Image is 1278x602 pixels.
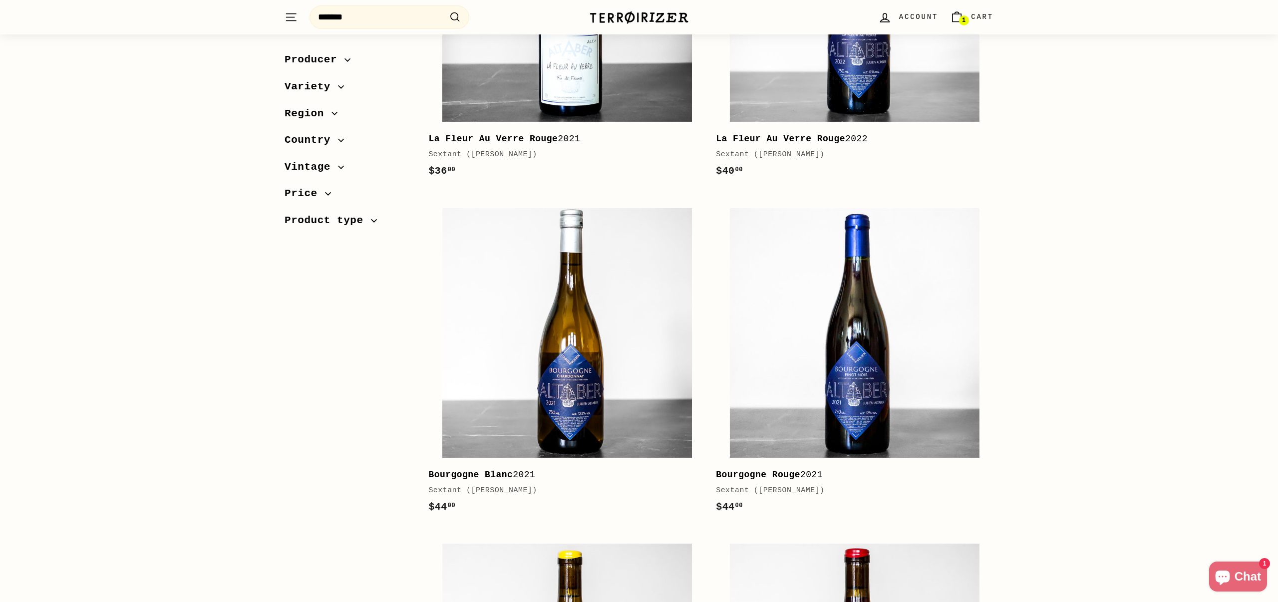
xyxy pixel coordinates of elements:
a: Bourgogne Blanc2021Sextant ([PERSON_NAME]) [428,194,706,525]
b: La Fleur Au Verre Rouge [428,134,558,144]
span: 1 [962,17,965,24]
span: Price [285,185,325,202]
button: Product type [285,210,412,237]
button: Price [285,183,412,210]
button: Variety [285,76,412,103]
b: Bourgogne Rouge [716,470,800,480]
a: Account [872,2,944,32]
button: Country [285,129,412,156]
span: Country [285,132,338,149]
b: Bourgogne Blanc [428,470,513,480]
inbox-online-store-chat: Shopify online store chat [1206,562,1270,594]
div: 2021 [428,468,696,482]
span: Account [899,11,938,22]
span: Vintage [285,158,338,175]
button: Region [285,102,412,129]
sup: 00 [735,166,743,173]
sup: 00 [735,502,743,509]
span: $44 [716,501,743,513]
div: 2021 [716,468,983,482]
div: 2022 [716,132,983,146]
div: Sextant ([PERSON_NAME]) [716,485,983,497]
div: Sextant ([PERSON_NAME]) [428,485,696,497]
span: Cart [971,11,993,22]
b: La Fleur Au Verre Rouge [716,134,845,144]
span: $36 [428,165,455,177]
span: $44 [428,501,455,513]
sup: 00 [448,166,455,173]
div: Sextant ([PERSON_NAME]) [716,149,983,161]
div: Sextant ([PERSON_NAME]) [428,149,696,161]
span: Region [285,105,331,122]
sup: 00 [448,502,455,509]
a: Bourgogne Rouge2021Sextant ([PERSON_NAME]) [716,194,993,525]
span: Product type [285,212,371,229]
button: Producer [285,49,412,76]
a: Cart [944,2,999,32]
span: Variety [285,78,338,95]
span: Producer [285,51,344,68]
span: $40 [716,165,743,177]
button: Vintage [285,156,412,183]
div: 2021 [428,132,696,146]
